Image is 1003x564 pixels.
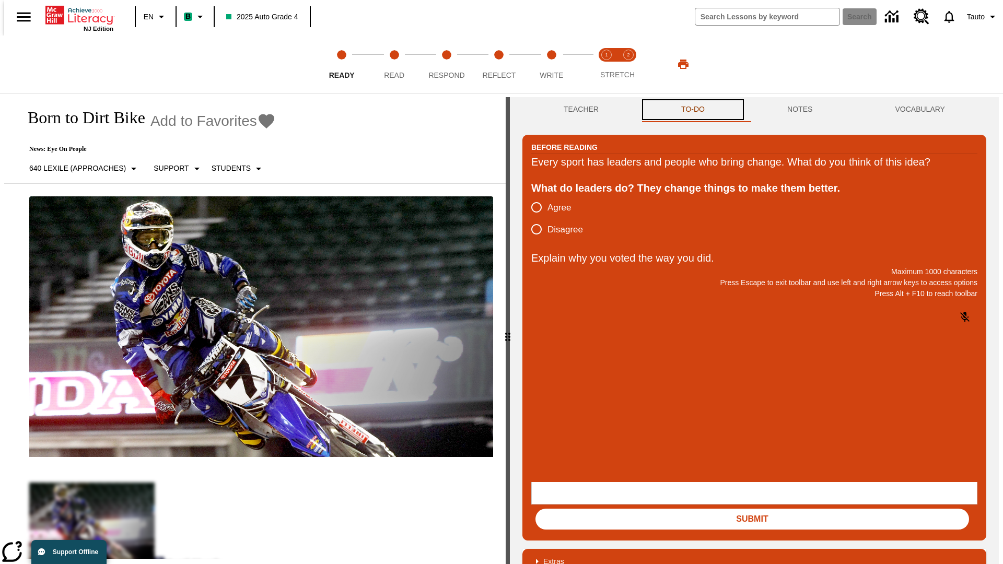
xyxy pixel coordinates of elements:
button: TO-DO [640,97,746,122]
button: Write step 5 of 5 [521,36,582,93]
span: STRETCH [600,70,635,79]
button: Stretch Respond step 2 of 2 [613,36,644,93]
text: 1 [605,52,608,57]
span: 2025 Auto Grade 4 [226,11,298,22]
span: Support Offline [53,548,98,556]
text: 2 [627,52,629,57]
p: Support [154,163,189,174]
p: News: Eye On People [17,145,276,153]
span: Add to Favorites [150,113,257,130]
div: Home [45,4,113,32]
button: Submit [535,509,969,530]
a: Data Center [879,3,907,31]
h2: Before Reading [531,142,598,153]
button: Ready step 1 of 5 [311,36,372,93]
button: Select Student [207,159,269,178]
p: Students [212,163,251,174]
img: Motocross racer James Stewart flies through the air on his dirt bike. [29,196,493,457]
button: Respond step 3 of 5 [416,36,477,93]
button: Click to activate and allow voice recognition [952,304,977,330]
button: Select Lexile, 640 Lexile (Approaches) [25,159,144,178]
span: EN [144,11,154,22]
h1: Born to Dirt Bike [17,108,145,127]
button: Print [667,55,700,74]
button: Add to Favorites - Born to Dirt Bike [150,112,276,130]
p: Maximum 1000 characters [531,266,977,277]
span: Write [540,71,563,79]
div: reading [4,97,506,559]
button: Open side menu [8,2,39,32]
button: Read step 2 of 5 [364,36,424,93]
input: search field [695,8,839,25]
button: Reflect step 4 of 5 [469,36,529,93]
button: Support Offline [31,540,107,564]
div: activity [510,97,999,564]
span: Read [384,71,404,79]
span: Ready [329,71,355,79]
button: Scaffolds, Support [149,159,207,178]
div: What do leaders do? They change things to make them better. [531,180,977,196]
a: Notifications [936,3,963,30]
span: B [185,10,191,23]
div: Press Enter or Spacebar and then press right and left arrow keys to move the slider [506,97,510,564]
span: Tauto [967,11,985,22]
span: Reflect [483,71,516,79]
p: Press Alt + F10 to reach toolbar [531,288,977,299]
span: NJ Edition [84,26,113,32]
span: Disagree [547,223,583,237]
button: VOCABULARY [854,97,986,122]
a: Resource Center, Will open in new tab [907,3,936,31]
button: Profile/Settings [963,7,1003,26]
button: Teacher [522,97,640,122]
button: Stretch Read step 1 of 2 [591,36,622,93]
button: NOTES [746,97,854,122]
p: 640 Lexile (Approaches) [29,163,126,174]
body: Explain why you voted the way you did. Maximum 1000 characters Press Alt + F10 to reach toolbar P... [4,8,153,18]
button: Boost Class color is mint green. Change class color [180,7,211,26]
p: Explain why you voted the way you did. [531,250,977,266]
p: Press Escape to exit toolbar and use left and right arrow keys to access options [531,277,977,288]
span: Agree [547,201,571,215]
button: Language: EN, Select a language [139,7,172,26]
div: Instructional Panel Tabs [522,97,986,122]
span: Respond [428,71,464,79]
div: Every sport has leaders and people who bring change. What do you think of this idea? [531,154,977,170]
div: poll [531,196,591,240]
